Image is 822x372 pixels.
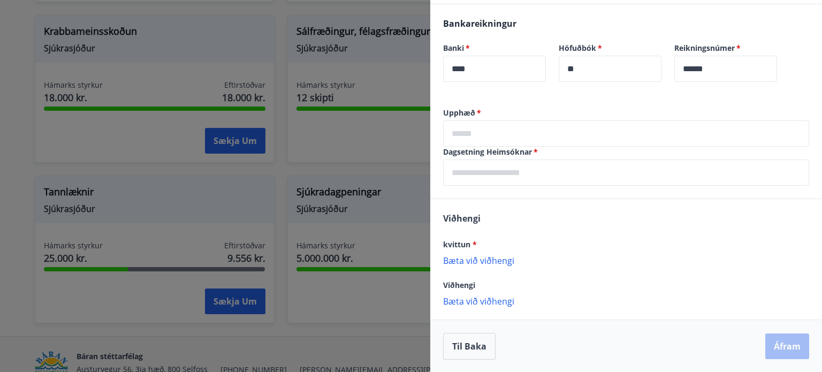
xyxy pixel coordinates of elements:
label: Upphæð [443,108,809,118]
p: Bæta við viðhengi [443,255,809,265]
span: Viðhengi [443,212,481,224]
span: Viðhengi [443,280,475,290]
span: kvittun [443,239,477,249]
label: Höfuðbók [559,43,661,54]
label: Reikningsnúmer [674,43,777,54]
span: Bankareikningur [443,18,516,29]
label: Banki [443,43,546,54]
p: Bæta við viðhengi [443,295,809,306]
div: Upphæð [443,120,809,147]
div: Dagsetning Heimsóknar [443,160,809,186]
label: Dagsetning Heimsóknar [443,147,809,157]
button: Til baka [443,333,496,360]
